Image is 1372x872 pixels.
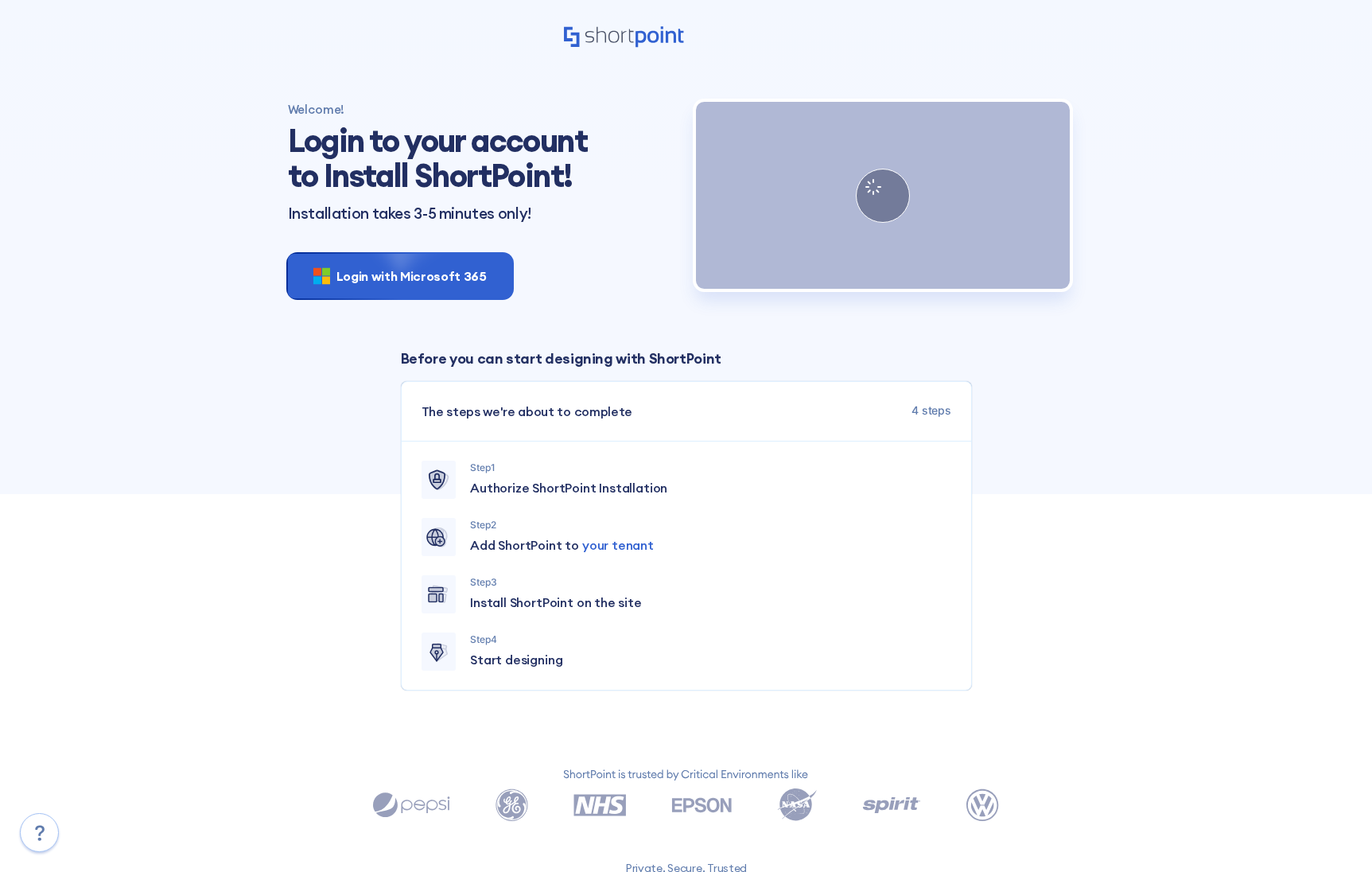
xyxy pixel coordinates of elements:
[288,123,598,193] h1: Login to your account to Install ShortPoint!
[288,254,512,298] button: Login with Microsoft 365
[582,537,654,553] span: your tenant
[470,633,950,647] p: Step 4
[336,267,487,286] span: Login with Microsoft 365
[288,102,677,117] h4: Welcome!
[422,402,632,421] span: The steps we're about to complete
[470,575,950,590] p: Step 3
[470,478,667,497] span: Authorize ShortPoint Installation
[470,518,950,532] p: Step 2
[470,593,642,612] span: Install ShortPoint on the site
[470,535,654,555] span: Add ShortPoint to
[288,205,677,222] p: Installation takes 3-5 minutes only!
[401,348,972,369] p: Before you can start designing with ShortPoint
[470,650,562,669] span: Start designing
[911,402,950,421] span: 4 steps
[470,461,950,475] p: Step 1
